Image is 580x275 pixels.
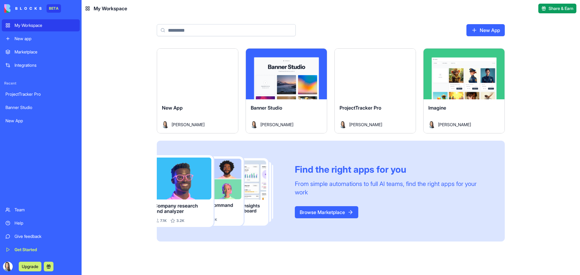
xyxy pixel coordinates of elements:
a: New AppAvatar[PERSON_NAME] [157,48,238,133]
div: Integrations [14,62,76,68]
a: Team [2,204,80,216]
img: logo [4,4,42,13]
button: Upgrade [19,262,41,271]
a: My Workspace [2,19,80,31]
div: Get Started [14,247,76,253]
a: New App [466,24,505,36]
a: ProjectTracker Pro [2,88,80,100]
span: [PERSON_NAME] [349,121,382,128]
span: Imagine [428,105,446,111]
img: Frame_181_egmpey.png [157,155,285,227]
span: Share & Earn [549,5,573,11]
div: Find the right apps for you [295,164,490,175]
img: Avatar [340,121,347,128]
a: Upgrade [19,263,41,269]
div: Give feedback [14,233,76,239]
a: New app [2,33,80,45]
div: New app [14,36,76,42]
a: Banner StudioAvatar[PERSON_NAME] [246,48,327,133]
span: [PERSON_NAME] [172,121,205,128]
a: Browse Marketplace [295,206,358,218]
a: Help [2,217,80,229]
span: New App [162,105,183,111]
span: Banner Studio [251,105,282,111]
span: Recent [2,81,80,86]
div: ProjectTracker Pro [5,91,76,97]
div: From simple automations to full AI teams, find the right apps for your work [295,180,490,197]
div: Banner Studio [5,104,76,110]
a: BETA [4,4,61,13]
a: New App [2,115,80,127]
a: Give feedback [2,230,80,242]
span: [PERSON_NAME] [260,121,293,128]
div: BETA [47,4,61,13]
a: Banner Studio [2,101,80,114]
div: My Workspace [14,22,76,28]
span: My Workspace [94,5,127,12]
img: Avatar [162,121,169,128]
a: ProjectTracker ProAvatar[PERSON_NAME] [334,48,416,133]
a: Get Started [2,244,80,256]
div: New App [5,118,76,124]
a: ImagineAvatar[PERSON_NAME] [423,48,505,133]
img: ACg8ocIi2y6ButMuETtlhkfkP-hgGTyOoLtfoJKwNUqVan3RkRO3_Vmv4A=s96-c [3,262,13,271]
button: Share & Earn [538,4,576,13]
span: ProjectTracker Pro [340,105,381,111]
a: Marketplace [2,46,80,58]
img: Avatar [251,121,258,128]
div: Team [14,207,76,213]
img: Avatar [428,121,436,128]
span: [PERSON_NAME] [438,121,471,128]
div: Marketplace [14,49,76,55]
a: Integrations [2,59,80,71]
div: Help [14,220,76,226]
